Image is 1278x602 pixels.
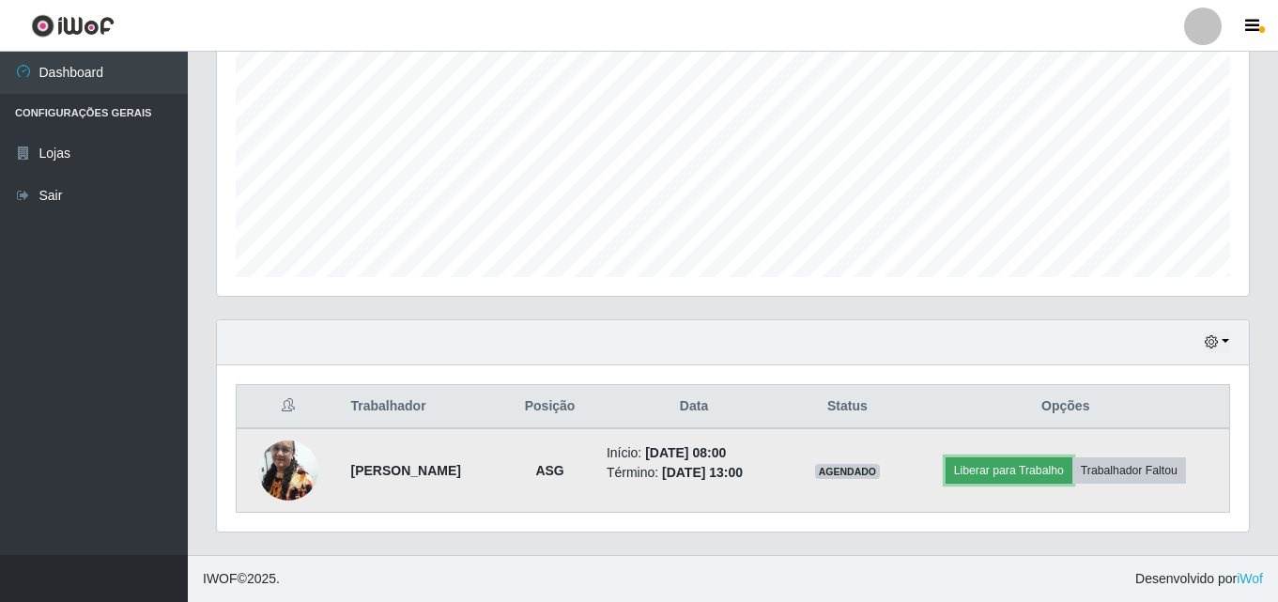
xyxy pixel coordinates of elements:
time: [DATE] 08:00 [645,445,726,460]
time: [DATE] 13:00 [662,465,743,480]
img: CoreUI Logo [31,14,115,38]
li: Término: [607,463,781,483]
li: Início: [607,443,781,463]
a: iWof [1237,571,1263,586]
img: 1723155569016.jpeg [258,430,318,510]
button: Liberar para Trabalho [946,457,1072,484]
span: IWOF [203,571,238,586]
th: Opções [902,385,1230,429]
button: Trabalhador Faltou [1072,457,1186,484]
span: AGENDADO [815,464,881,479]
span: © 2025 . [203,569,280,589]
strong: ASG [535,463,563,478]
span: Desenvolvido por [1135,569,1263,589]
strong: [PERSON_NAME] [350,463,460,478]
th: Posição [504,385,595,429]
th: Data [595,385,793,429]
th: Trabalhador [339,385,504,429]
th: Status [793,385,901,429]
